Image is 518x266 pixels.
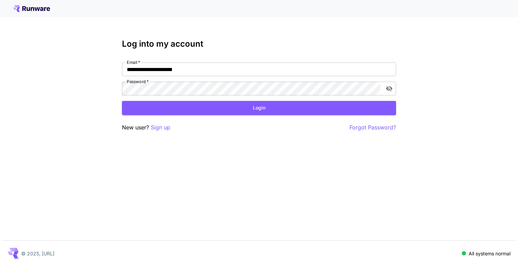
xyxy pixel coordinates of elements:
[349,123,396,132] button: Forgot Password?
[127,59,140,65] label: Email
[122,39,396,49] h3: Log into my account
[122,101,396,115] button: Login
[383,82,395,95] button: toggle password visibility
[21,250,54,257] p: © 2025, [URL]
[469,250,510,257] p: All systems normal
[151,123,170,132] button: Sign up
[122,123,170,132] p: New user?
[127,79,149,84] label: Password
